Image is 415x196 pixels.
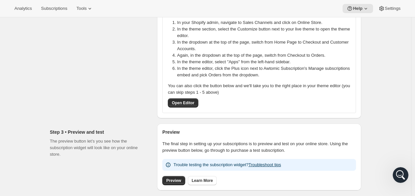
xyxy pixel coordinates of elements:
button: Analytics [10,4,36,13]
button: Home [114,3,127,15]
a: Source reference 110920392: [44,111,49,117]
p: Trouble testing the subscription widget? [173,162,281,168]
button: Tools [72,4,97,13]
button: Upload attachment [31,139,36,145]
span: Open Editor [172,100,194,106]
div: I want functionality like this competitor, is this possible? [29,55,121,68]
button: Send a message… [112,137,123,147]
li: In the theme editor, select "Apps" from the left-hand sidebar. [177,59,354,65]
span: Preview [166,178,181,183]
h2: Preview [162,129,356,135]
span: Analytics [14,6,32,11]
iframe: Intercom live chat [393,167,408,183]
h2: Step 3 • Preview and test [50,129,147,135]
div: We offer extensive customization capabilities through our Professional and Enterprise plans that ... [10,91,121,149]
a: Preview [162,176,185,185]
button: Help [343,4,373,13]
button: Open Editor [168,98,198,108]
p: The team can also help [32,8,82,15]
span: Subscriptions [41,6,67,11]
button: Settings [374,4,405,13]
a: [URL][DOMAIN_NAME] [29,72,80,77]
li: In the dropdown at the top of the page, switch from Home Page to Checkout and Customer Accounts. [177,39,354,52]
li: In the theme section, select the Customize button next to your live theme to open the theme editor. [177,26,354,39]
span: Tools [76,6,87,11]
p: The preview button let’s you see how the subscription widget will look like on your online store. [50,138,147,158]
img: Profile image for Fin [19,4,29,14]
button: Gif picker [21,139,26,145]
button: Emoji picker [10,139,15,145]
li: In the theme editor, click the Plus icon next to Awtomic Subscription's Manage subscriptions embe... [177,65,354,78]
textarea: Message… [6,126,126,137]
p: The final step in setting up your subscriptions is to preview and test on your online store. Usin... [162,141,356,154]
button: go back [4,3,17,15]
a: Learn More [188,176,217,185]
li: Again, in the dropdown at the top of the page, switch from Checkout to Orders. [177,52,354,59]
p: You can also click the button below and we'll take you to the right place in your theme editor (y... [168,83,350,96]
h1: Fin [32,3,40,8]
div: Rana says… [5,51,126,87]
button: Subscriptions [37,4,71,13]
a: Troubleshoot tips [248,162,281,167]
div: I want functionality like this competitor, is this possible?[URL][DOMAIN_NAME] [24,51,126,82]
span: Learn More [192,178,213,183]
span: Help [353,6,363,11]
li: In your Shopify admin, navigate to Sales Channels and click on Online Store. [177,19,354,26]
span: Settings [385,6,401,11]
